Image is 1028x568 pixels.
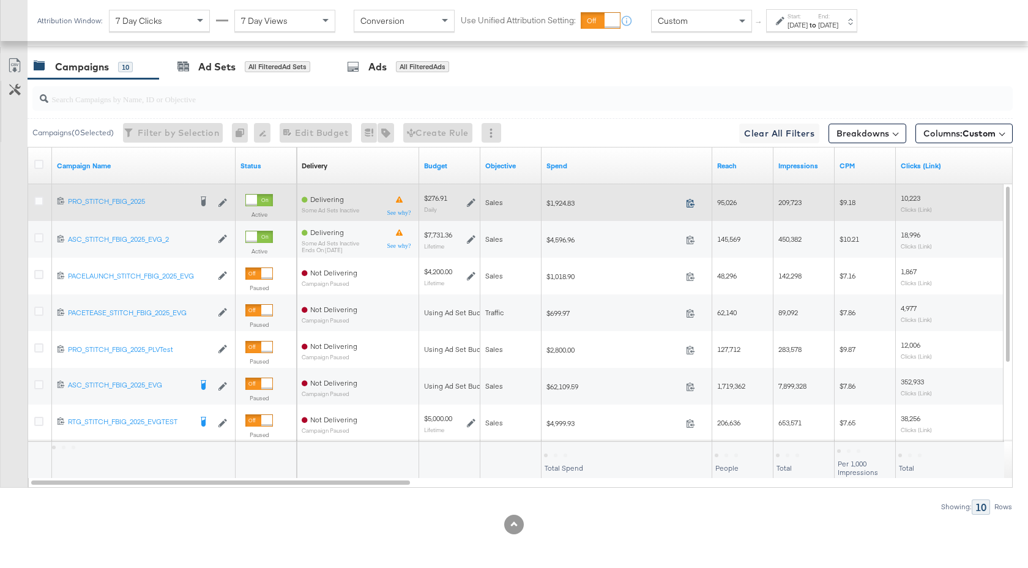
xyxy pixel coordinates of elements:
span: Sales [485,271,503,280]
sub: Some Ad Sets Inactive [302,240,359,247]
a: PRO_STITCH_FBIG_2025_PLVTest [68,345,212,355]
span: $2,800.00 [546,345,681,354]
span: 7 Day Views [241,15,288,26]
span: 142,298 [778,271,802,280]
span: 127,712 [717,345,740,354]
span: Custom [658,15,688,26]
span: $699.97 [546,308,681,318]
span: Sales [485,198,503,207]
span: 653,571 [778,418,802,427]
span: 206,636 [717,418,740,427]
div: 10 [972,499,990,515]
span: 7 Day Clicks [116,15,162,26]
a: Reflects the ability of your Ad Campaign to achieve delivery based on ad states, schedule and bud... [302,161,327,171]
span: $62,109.59 [546,382,681,391]
div: $276.91 [424,193,447,203]
span: Not Delivering [310,415,357,424]
div: Ads [368,60,387,74]
a: ASC_STITCH_FBIG_2025_EVG_2 [68,234,212,245]
div: Using Ad Set Budget [424,345,492,354]
span: Total Spend [545,463,583,473]
span: ↑ [753,21,765,25]
span: $7.86 [840,308,855,317]
label: Paused [245,321,273,329]
span: 450,382 [778,234,802,244]
a: PACETEASE_STITCH_FBIG_2025_EVG [68,308,212,318]
span: 352,933 [901,377,924,386]
span: Per 1,000 Impressions [838,459,878,477]
span: $1,924.83 [546,198,681,207]
sub: Campaign Paused [302,280,357,287]
label: Paused [245,357,273,365]
sub: Lifetime [424,279,444,286]
div: Attribution Window: [37,17,103,25]
div: PRO_STITCH_FBIG_2025_PLVTest [68,345,212,354]
span: Not Delivering [310,342,357,351]
span: 209,723 [778,198,802,207]
div: Showing: [940,503,972,511]
span: 89,092 [778,308,798,317]
span: 7,899,328 [778,381,806,390]
div: ASC_STITCH_FBIG_2025_EVG_2 [68,234,212,244]
div: 10 [118,62,133,73]
strong: to [808,20,818,29]
sub: Clicks (Link) [901,353,932,360]
span: 18,996 [901,230,920,239]
span: $4,596.96 [546,235,681,244]
sub: Lifetime [424,242,444,250]
div: All Filtered Ads [396,61,449,72]
div: Using Ad Set Budget [424,381,492,391]
span: 38,256 [901,414,920,423]
a: RTG_STITCH_FBIG_2025_EVGTEST [68,417,190,429]
sub: Daily [424,206,437,213]
a: PACELAUNCH_STITCH_FBIG_2025_EVG [68,271,212,282]
span: $7.65 [840,418,855,427]
span: 145,569 [717,234,740,244]
div: Using Ad Set Budget [424,308,492,318]
sub: ends on [DATE] [302,247,359,253]
a: The number of clicks on links appearing on your ad or Page that direct people to your sites off F... [901,161,1013,171]
span: Sales [485,418,503,427]
span: $4,999.93 [546,419,681,428]
div: [DATE] [818,20,838,30]
button: Breakdowns [829,124,906,143]
label: Use Unified Attribution Setting: [461,15,576,26]
label: Paused [245,431,273,439]
a: Your campaign name. [57,161,231,171]
a: ASC_STITCH_FBIG_2025_EVG [68,380,190,392]
sub: Some Ad Sets Inactive [302,207,359,214]
span: Clear All Filters [744,126,814,141]
span: 4,977 [901,304,917,313]
div: All Filtered Ad Sets [245,61,310,72]
div: PRO_STITCH_FBIG_2025 [68,196,190,206]
label: Active [245,211,273,219]
span: Delivering [310,228,344,237]
span: Delivering [310,195,344,204]
sub: Lifetime [424,426,444,433]
div: ASC_STITCH_FBIG_2025_EVG [68,380,190,390]
div: [DATE] [788,20,808,30]
span: Not Delivering [310,378,357,387]
span: Traffic [485,308,504,317]
a: PRO_STITCH_FBIG_2025 [68,196,190,209]
button: Columns:Custom [915,124,1013,143]
span: 1,867 [901,267,917,276]
label: End: [818,12,838,20]
span: Sales [485,234,503,244]
sub: Campaign Paused [302,354,357,361]
span: 12,006 [901,340,920,349]
span: $1,018.90 [546,272,681,281]
label: Paused [245,394,273,402]
button: Clear All Filters [739,124,819,143]
span: $7.16 [840,271,855,280]
span: $9.18 [840,198,855,207]
span: People [715,463,739,473]
span: 48,296 [717,271,737,280]
div: Delivery [302,161,327,171]
sub: Clicks (Link) [901,426,932,433]
div: $7,731.36 [424,230,452,240]
div: $5,000.00 [424,414,452,424]
div: Rows [994,503,1013,511]
a: The number of times your ad was served. On mobile apps an ad is counted as served the first time ... [778,161,830,171]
